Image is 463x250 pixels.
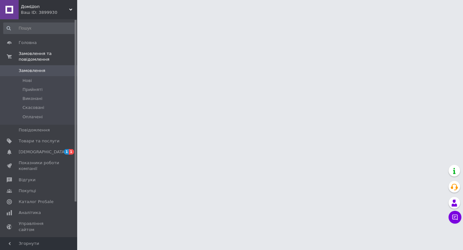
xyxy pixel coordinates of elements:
[19,199,53,205] span: Каталог ProSale
[19,177,35,183] span: Відгуки
[19,138,59,144] span: Товари та послуги
[64,149,69,155] span: 1
[19,40,37,46] span: Головна
[69,149,74,155] span: 1
[19,221,59,232] span: Управління сайтом
[23,105,44,111] span: Скасовані
[23,87,42,93] span: Прийняті
[19,127,50,133] span: Повідомлення
[21,10,77,15] div: Ваш ID: 3899930
[23,96,42,102] span: Виконані
[19,149,66,155] span: [DEMOGRAPHIC_DATA]
[23,114,43,120] span: Оплачені
[19,51,77,62] span: Замовлення та повідомлення
[19,188,36,194] span: Покупці
[21,4,69,10] span: ДомШоп
[449,211,461,224] button: Чат з покупцем
[3,22,76,34] input: Пошук
[19,68,45,74] span: Замовлення
[19,210,41,216] span: Аналітика
[19,160,59,172] span: Показники роботи компанії
[23,78,32,84] span: Нові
